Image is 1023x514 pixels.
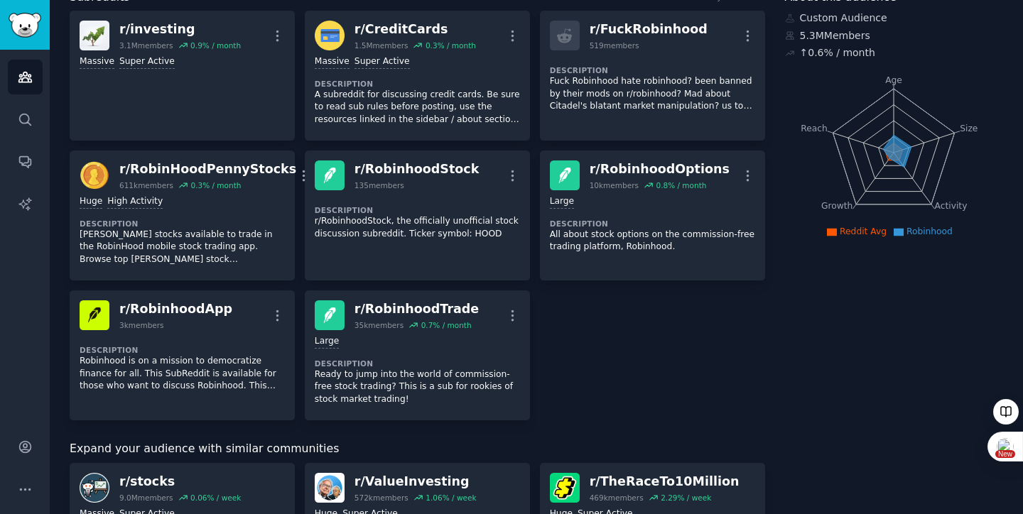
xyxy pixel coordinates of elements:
[590,180,639,190] div: 10k members
[80,195,102,209] div: Huge
[315,335,339,349] div: Large
[354,21,476,38] div: r/ CreditCards
[315,21,345,50] img: CreditCards
[119,40,173,50] div: 3.1M members
[315,368,520,406] p: Ready to jump into the world of commission-free stock trading? This is a sub for rookies of stock...
[885,75,902,85] tspan: Age
[785,11,1004,26] div: Custom Audience
[190,180,241,190] div: 0.3 % / month
[801,123,828,133] tspan: Reach
[590,40,639,50] div: 519 members
[550,160,580,190] img: RobinhoodOptions
[426,40,476,50] div: 0.3 % / month
[305,151,530,280] a: RobinhoodStockr/RobinhoodStock135membersDescriptionr/RobinhoodStock, the officially unofficial st...
[315,79,520,89] dt: Description
[656,180,706,190] div: 0.8 % / month
[840,226,887,236] span: Reddit Avg
[70,290,295,420] a: RobinhoodAppr/RobinhoodApp3kmembersDescriptionRobinhood is on a mission to democratize finance fo...
[119,473,241,491] div: r/ stocks
[107,195,163,209] div: High Activity
[315,300,345,330] img: RobinhoodTrade
[550,65,755,75] dt: Description
[80,473,109,503] img: stocks
[960,123,978,133] tspan: Size
[354,493,408,503] div: 572k members
[80,300,109,330] img: RobinhoodApp
[354,300,479,318] div: r/ RobinhoodTrade
[354,55,410,69] div: Super Active
[540,151,765,280] a: RobinhoodOptionsr/RobinhoodOptions10kmembers0.8% / monthLargeDescriptionAll about stock options o...
[305,290,530,420] a: RobinhoodTrader/RobinhoodTrade35kmembers0.7% / monthLargeDescriptionReady to jump into the world ...
[785,28,1004,43] div: 5.3M Members
[70,440,339,458] span: Expand your audience with similar communities
[80,219,285,229] dt: Description
[119,320,164,330] div: 3k members
[70,11,295,141] a: investingr/investing3.1Mmembers0.9% / monthMassiveSuper Active
[906,226,953,236] span: Robinhood
[426,493,476,503] div: 1.06 % / week
[315,473,345,503] img: ValueInvesting
[315,55,350,69] div: Massive
[590,473,740,491] div: r/ TheRaceTo10Million
[9,13,41,38] img: GummySearch logo
[305,11,530,141] a: CreditCardsr/CreditCards1.5Mmembers0.3% / monthMassiveSuper ActiveDescriptionA subreddit for disc...
[354,320,404,330] div: 35k members
[354,160,480,178] div: r/ RobinhoodStock
[119,493,173,503] div: 9.0M members
[315,160,345,190] img: RobinhoodStock
[80,355,285,393] p: Robinhood is on a mission to democratize finance for all. This SubReddit is available for those w...
[119,55,175,69] div: Super Active
[190,493,241,503] div: 0.06 % / week
[550,195,574,209] div: Large
[119,180,173,190] div: 611k members
[354,40,408,50] div: 1.5M members
[550,473,580,503] img: TheRaceTo10Million
[550,229,755,253] p: All about stock options on the commission-free trading platform, Robinhood.
[550,75,755,113] p: Fuck Robinhood hate robinhood? been banned by their mods on r/robinhood? Mad about Citadel's blat...
[80,55,114,69] div: Massive
[80,345,285,355] dt: Description
[80,21,109,50] img: investing
[421,320,472,330] div: 0.7 % / month
[119,160,296,178] div: r/ RobinHoodPennyStocks
[80,160,109,190] img: RobinHoodPennyStocks
[590,21,708,38] div: r/ FuckRobinhood
[315,215,520,240] p: r/RobinhoodStock, the officially unofficial stock discussion subreddit. Ticker symbol: HOOD
[590,160,730,178] div: r/ RobinhoodOptions
[119,300,232,318] div: r/ RobinhoodApp
[315,89,520,126] p: A subreddit for discussing credit cards. Be sure to read sub rules before posting, use the resour...
[934,201,967,211] tspan: Activity
[119,21,241,38] div: r/ investing
[821,201,852,211] tspan: Growth
[315,359,520,368] dt: Description
[661,493,711,503] div: 2.29 % / week
[800,45,875,60] div: ↑ 0.6 % / month
[315,205,520,215] dt: Description
[70,151,295,280] a: RobinHoodPennyStocksr/RobinHoodPennyStocks611kmembers0.3% / monthHugeHigh ActivityDescription[PER...
[550,219,755,229] dt: Description
[190,40,241,50] div: 0.9 % / month
[80,229,285,266] p: [PERSON_NAME] stocks available to trade in the RobinHood mobile stock trading app. Browse top [PE...
[540,11,765,141] a: r/FuckRobinhood519membersDescriptionFuck Robinhood hate robinhood? been banned by their mods on r...
[354,180,404,190] div: 135 members
[354,473,477,491] div: r/ ValueInvesting
[590,493,644,503] div: 469k members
